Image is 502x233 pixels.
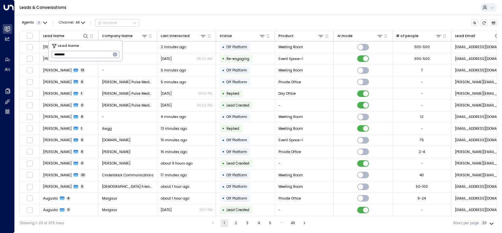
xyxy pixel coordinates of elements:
[26,195,33,202] span: Toggle select row
[80,126,84,131] span: 1
[275,158,334,169] td: -
[289,219,297,227] button: Go to page 49
[102,207,117,212] span: Margaux
[161,68,186,73] span: 5 minutes ago
[161,56,172,61] span: Aug 06, 2025
[80,91,84,96] span: 1
[226,173,247,178] span: Off Platform
[20,221,64,226] div: Showing 1-20 of 975 rows
[420,173,424,178] div: 40
[102,149,130,154] span: Meredith Marks
[161,114,186,119] span: 9 minutes ago
[57,19,87,26] button: Channel:All
[43,91,72,96] span: David Spivak
[278,138,300,143] span: Event Space
[414,45,430,49] div: 300-500
[95,19,139,27] button: Actions
[97,21,117,25] div: Actions
[278,80,301,85] span: Private Office
[26,172,33,178] span: Toggle select row
[161,91,172,96] span: Yesterday
[161,80,186,85] span: 5 minutes ago
[26,149,33,155] span: Toggle select row
[222,113,225,121] div: •
[226,196,247,201] span: Off Platform
[278,173,303,178] span: Meeting Room
[222,101,225,109] div: •
[222,136,225,145] div: •
[243,219,251,227] button: Go to page 3
[43,196,58,201] span: Augusta
[43,56,72,61] span: Itamar Zohar
[455,33,501,39] div: Lead Email
[43,138,72,143] span: Cara Berger
[255,219,263,227] button: Go to page 4
[26,32,33,39] span: Toggle select all
[220,33,265,39] div: Status
[226,161,249,166] span: Lead Created
[275,100,334,111] td: -
[98,65,157,76] td: -
[198,91,212,96] p: 09:10 PM
[278,184,303,189] span: Meeting Room
[278,149,301,154] span: Private Office
[226,207,249,212] span: Lead Created
[161,33,207,39] div: Last Interacted
[102,173,154,178] span: Cinderblock Communications
[102,184,154,189] span: American Friends of Bar Ilan University
[421,126,423,131] div: -
[222,78,225,86] div: •
[43,103,72,108] span: David Spivak
[102,33,133,39] div: Company Name
[232,219,240,227] button: Go to page 2
[226,56,249,61] span: Custom
[75,21,80,25] span: All
[43,68,72,73] span: Shakirah Brightly
[80,184,85,189] span: 3
[418,196,426,201] div: 11-24
[278,114,303,119] span: Meeting Room
[26,44,33,50] span: Toggle select row
[455,33,475,39] div: Lead Email
[98,111,157,123] td: -
[226,184,247,189] span: Off Platform
[421,103,423,108] div: -
[102,91,154,96] span: Bev Pulse Media Group
[161,138,187,143] span: 15 minutes ago
[222,194,225,203] div: •
[222,159,225,168] div: •
[490,19,497,27] button: Archived Leads
[26,90,33,97] span: Toggle select row
[226,91,239,96] span: Replied
[80,115,85,119] span: 8
[102,80,154,85] span: Bev Pulse Media Group
[226,68,247,73] span: Off Platform
[197,103,212,108] p: 06:52 PM
[222,206,225,214] div: •
[278,91,296,96] span: Day Office
[26,67,33,73] span: Toggle select row
[222,147,225,156] div: •
[226,103,249,108] span: Lead Created
[102,161,130,166] span: Meredith Marks
[278,126,303,131] span: Meeting Room
[482,219,495,227] div: 20
[102,33,148,39] div: Company Name
[416,184,428,189] div: 50-100
[481,19,488,27] span: Refresh
[222,89,225,98] div: •
[43,149,72,154] span: Chloe Marks
[80,150,85,154] span: 8
[43,126,72,131] span: Mamadou
[43,161,72,166] span: Chloe Marks
[222,43,225,51] div: •
[278,196,301,201] span: Private Office
[161,196,189,201] span: about 1 hour ago
[300,138,303,143] div: Meeting Room
[220,33,232,39] div: Status
[43,45,72,49] span: Itamar Zohar
[337,33,353,39] div: AI mode
[161,33,190,39] div: Last Interacted
[161,184,189,189] span: about 1 hour ago
[471,19,478,27] button: Customize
